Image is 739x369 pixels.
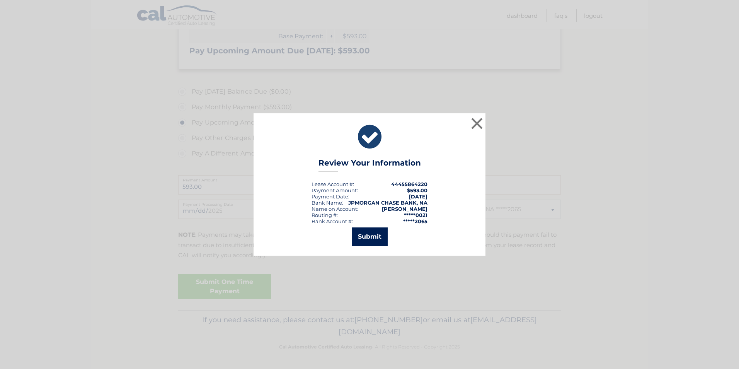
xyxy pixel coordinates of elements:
strong: 44455864220 [391,181,427,187]
button: Submit [352,227,388,246]
div: Bank Account #: [312,218,353,224]
span: [DATE] [409,193,427,200]
div: Bank Name: [312,200,343,206]
div: : [312,193,349,200]
div: Lease Account #: [312,181,354,187]
span: $593.00 [407,187,427,193]
span: Payment Date [312,193,348,200]
strong: [PERSON_NAME] [382,206,427,212]
div: Payment Amount: [312,187,358,193]
div: Routing #: [312,212,338,218]
h3: Review Your Information [318,158,421,172]
button: × [469,116,485,131]
strong: JPMORGAN CHASE BANK, NA [348,200,427,206]
div: Name on Account: [312,206,358,212]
